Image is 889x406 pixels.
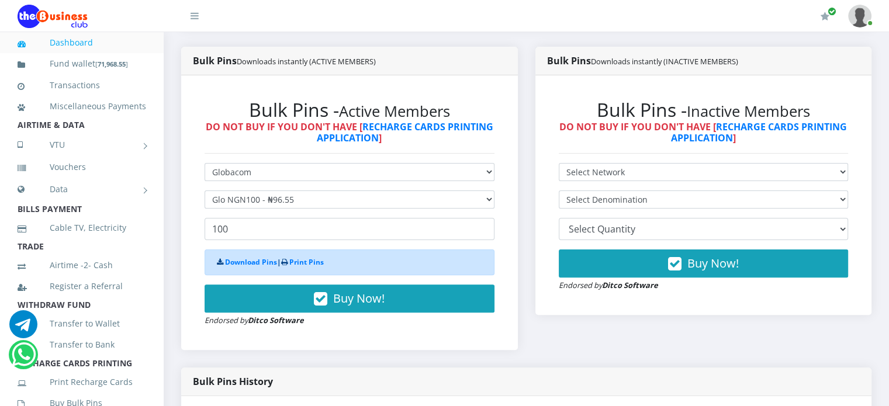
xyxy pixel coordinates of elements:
[18,130,146,159] a: VTU
[225,257,277,267] a: Download Pins
[18,72,146,99] a: Transactions
[559,249,849,277] button: Buy Now!
[602,280,658,290] strong: Ditco Software
[18,214,146,241] a: Cable TV, Electricity
[848,5,871,27] img: User
[317,120,493,144] a: RECHARGE CARDS PRINTING APPLICATION
[18,369,146,395] a: Print Recharge Cards
[821,12,829,21] i: Renew/Upgrade Subscription
[193,54,376,67] strong: Bulk Pins
[205,99,494,121] h2: Bulk Pins -
[687,101,810,122] small: Inactive Members
[18,331,146,358] a: Transfer to Bank
[18,252,146,279] a: Airtime -2- Cash
[559,280,658,290] small: Endorsed by
[18,93,146,120] a: Miscellaneous Payments
[206,120,493,144] strong: DO NOT BUY IF YOU DON'T HAVE [ ]
[18,50,146,78] a: Fund wallet[71,968.55]
[193,375,273,388] strong: Bulk Pins History
[687,255,739,271] span: Buy Now!
[248,315,304,325] strong: Ditco Software
[333,290,385,306] span: Buy Now!
[12,349,36,369] a: Chat for support
[205,218,494,240] input: Enter Quantity
[828,7,836,16] span: Renew/Upgrade Subscription
[18,175,146,204] a: Data
[237,56,376,67] small: Downloads instantly (ACTIVE MEMBERS)
[289,257,324,267] a: Print Pins
[339,101,450,122] small: Active Members
[18,5,88,28] img: Logo
[547,54,738,67] strong: Bulk Pins
[18,310,146,337] a: Transfer to Wallet
[671,120,848,144] a: RECHARGE CARDS PRINTING APPLICATION
[559,99,849,121] h2: Bulk Pins -
[205,315,304,325] small: Endorsed by
[18,273,146,300] a: Register a Referral
[98,60,126,68] b: 71,968.55
[217,257,324,267] strong: |
[18,154,146,181] a: Vouchers
[9,319,37,338] a: Chat for support
[559,120,847,144] strong: DO NOT BUY IF YOU DON'T HAVE [ ]
[95,60,128,68] small: [ ]
[591,56,738,67] small: Downloads instantly (INACTIVE MEMBERS)
[205,284,494,313] button: Buy Now!
[18,29,146,56] a: Dashboard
